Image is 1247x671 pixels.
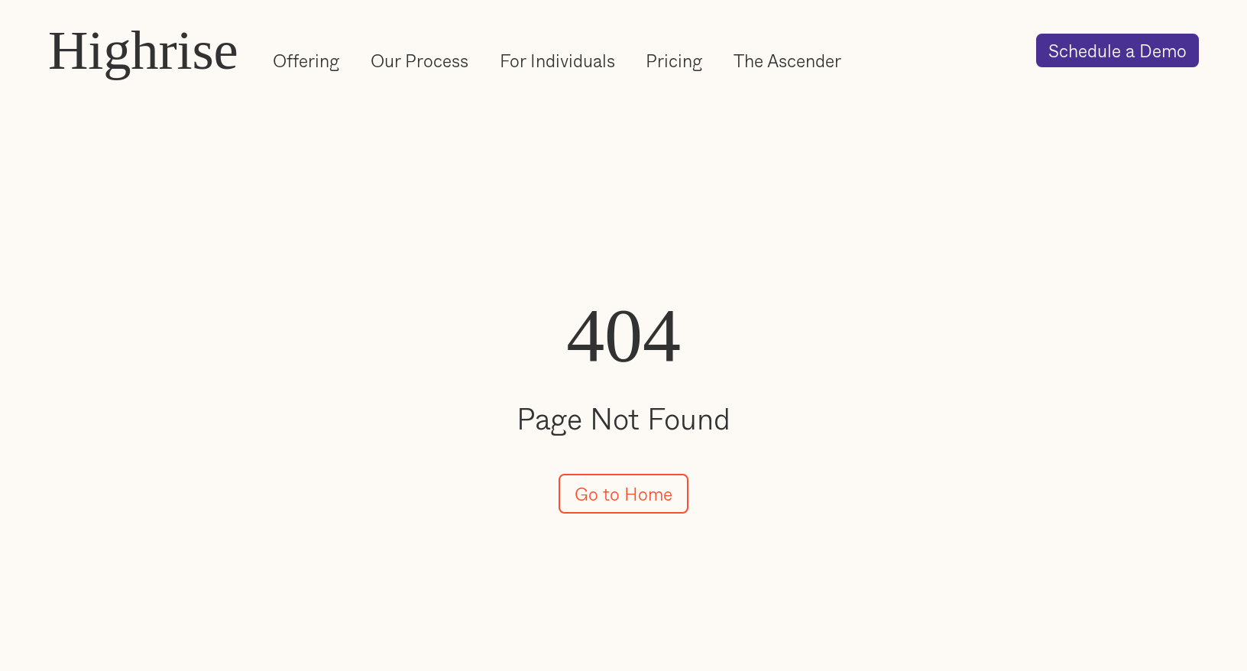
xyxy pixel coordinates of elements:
a: Schedule a Demo [1036,34,1199,68]
a: Pricing [646,49,702,73]
a: The Ascender [734,49,841,73]
a: Highrise [48,20,238,81]
a: For Individuals [500,49,615,73]
a: Go to Home [559,474,688,514]
h2: Page Not Found [509,402,738,436]
a: Our Process [371,49,468,73]
h1: 404 [509,293,738,378]
a: Offering [273,49,339,73]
